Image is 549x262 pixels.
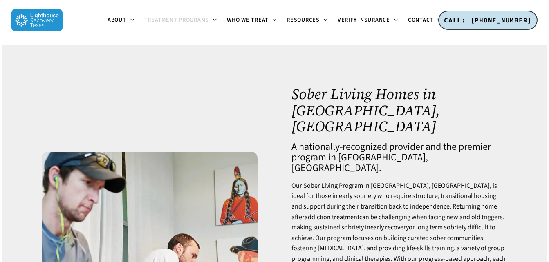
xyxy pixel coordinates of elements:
a: early recovery [370,223,409,232]
h4: A nationally-recognized provider and the premier program in [GEOGRAPHIC_DATA], [GEOGRAPHIC_DATA]. [291,142,507,173]
a: addiction treatment [305,213,359,222]
img: Lighthouse Recovery Texas [11,9,63,31]
span: Who We Treat [227,16,269,24]
a: Who We Treat [222,17,282,24]
a: About [103,17,139,24]
a: Verify Insurance [333,17,403,24]
a: CALL: [PHONE_NUMBER] [438,11,538,30]
span: CALL: [PHONE_NUMBER] [444,16,532,24]
a: Treatment Programs [139,17,222,24]
span: Contact [408,16,433,24]
a: Resources [282,17,333,24]
span: Treatment Programs [144,16,209,24]
h1: Sober Living Homes in [GEOGRAPHIC_DATA], [GEOGRAPHIC_DATA] [291,86,507,135]
a: Contact [403,17,446,24]
span: Resources [287,16,320,24]
span: About [108,16,126,24]
span: Verify Insurance [338,16,390,24]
